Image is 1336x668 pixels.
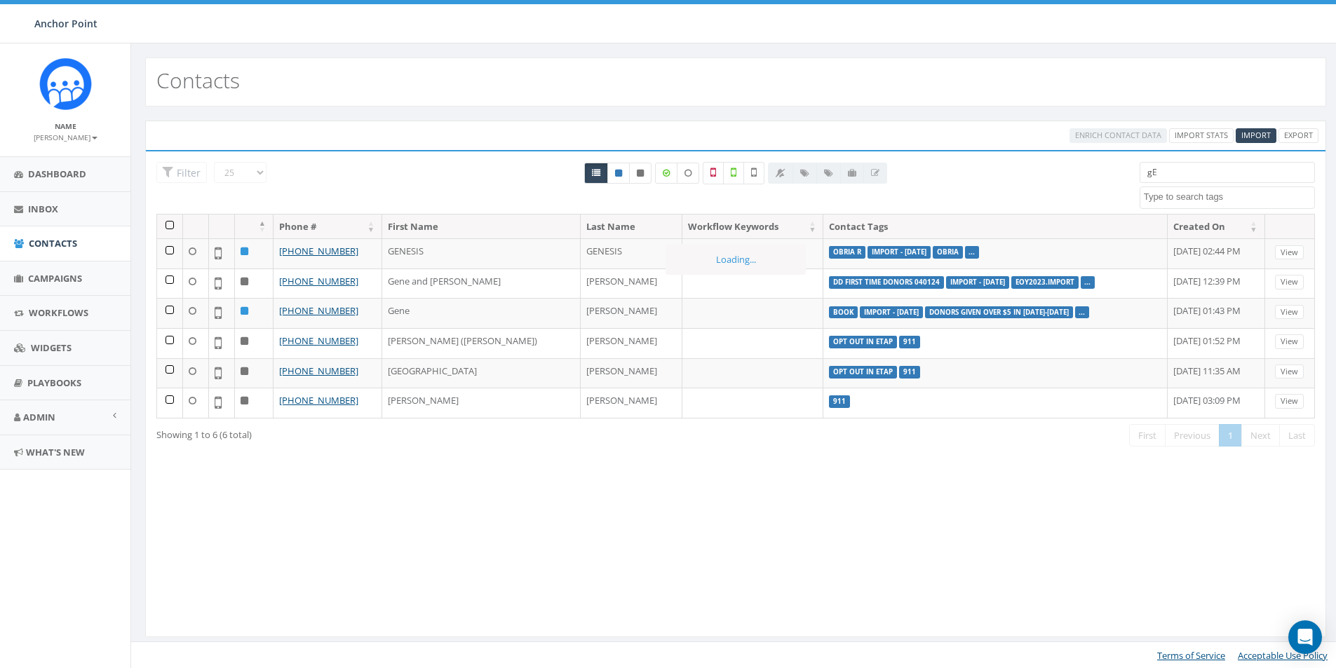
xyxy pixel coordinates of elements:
label: Import - [DATE] [946,276,1009,289]
label: Opt Out in eTap [829,366,897,379]
input: Type to search [1140,162,1315,183]
span: Dashboard [28,168,86,180]
th: First Name [382,214,581,239]
label: Data not Enriched [677,163,699,184]
span: Widgets [31,341,72,354]
i: This phone number is subscribed and will receive texts. [615,169,622,177]
a: [PHONE_NUMBER] [279,304,358,317]
a: [PHONE_NUMBER] [279,245,358,257]
td: GENESIS [382,238,581,268]
a: [PHONE_NUMBER] [279,364,358,377]
a: Export [1278,128,1318,143]
td: [PERSON_NAME] [581,268,682,299]
td: [PERSON_NAME] [581,388,682,418]
td: [DATE] 01:43 PM [1168,298,1265,328]
small: Name [55,121,76,131]
td: [DATE] 01:52 PM [1168,328,1265,358]
span: CSV files only [1241,130,1271,140]
td: [PERSON_NAME] [581,328,682,358]
a: View [1275,364,1304,379]
label: donors given over $5 in [DATE]-[DATE] [925,306,1073,319]
label: Not Validated [743,162,764,184]
small: [PERSON_NAME] [34,132,97,142]
label: 911 [899,366,920,379]
td: [PERSON_NAME] ([PERSON_NAME]) [382,328,581,358]
a: [PHONE_NUMBER] [279,275,358,287]
td: [PERSON_NAME] [581,298,682,328]
i: This phone number is unsubscribed and has opted-out of all texts. [637,169,644,177]
div: Loading... [666,244,806,275]
label: book [829,306,858,319]
span: Contacts [29,237,77,250]
a: Import Stats [1169,128,1234,143]
label: Import - [DATE] [860,306,923,319]
th: Last Name [581,214,682,239]
span: Anchor Point [34,17,97,30]
span: What's New [26,446,85,458]
textarea: Search [1144,191,1314,203]
a: Opted Out [629,163,652,184]
a: ... [1084,278,1091,287]
a: Import [1236,128,1276,143]
span: Import [1241,130,1271,140]
h2: Contacts [156,69,240,92]
label: Validated [723,162,744,184]
td: [DATE] 11:35 AM [1168,358,1265,388]
a: View [1275,394,1304,409]
img: Rally_platform_Icon_1.png [39,57,92,110]
label: 911 [829,395,850,408]
a: Terms of Service [1157,649,1225,662]
td: Gene [382,298,581,328]
div: Showing 1 to 6 (6 total) [156,423,627,442]
label: Opt Out in eTap [829,336,897,348]
td: [GEOGRAPHIC_DATA] [382,358,581,388]
td: [DATE] 12:39 PM [1168,268,1265,299]
td: [DATE] 02:44 PM [1168,238,1265,268]
a: View [1275,305,1304,320]
span: Inbox [28,203,58,215]
label: Obria R [829,246,865,259]
a: [PHONE_NUMBER] [279,394,358,407]
a: ... [1079,307,1085,316]
a: All contacts [584,163,608,184]
label: 911 [899,336,920,348]
td: GENESIS [581,238,682,268]
span: Campaigns [28,272,82,285]
th: Created On: activate to sort column ascending [1168,214,1265,239]
label: Obria [933,246,963,259]
a: View [1275,275,1304,289]
a: [PHONE_NUMBER] [279,334,358,347]
label: dd first time donors 040124 [829,276,944,289]
td: Gene and [PERSON_NAME] [382,268,581,299]
a: Active [607,163,630,184]
span: Playbooks [27,376,81,389]
div: Open Intercom Messenger [1288,620,1322,654]
td: [PERSON_NAME] [581,358,682,388]
a: ... [969,247,975,257]
label: EOY2023.Import [1011,276,1079,289]
a: Acceptable Use Policy [1238,649,1328,662]
th: Contact Tags [823,214,1167,239]
th: Phone #: activate to sort column ascending [274,214,382,239]
span: Admin [23,411,55,423]
span: Workflows [29,306,88,319]
label: Not a Mobile [703,162,724,184]
a: View [1275,334,1304,349]
a: View [1275,245,1304,260]
td: [PERSON_NAME] [382,388,581,418]
th: Workflow Keywords: activate to sort column ascending [682,214,824,239]
a: [PERSON_NAME] [34,130,97,143]
td: [DATE] 03:09 PM [1168,388,1265,418]
label: Import - [DATE] [868,246,931,259]
label: Data Enriched [655,163,677,184]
